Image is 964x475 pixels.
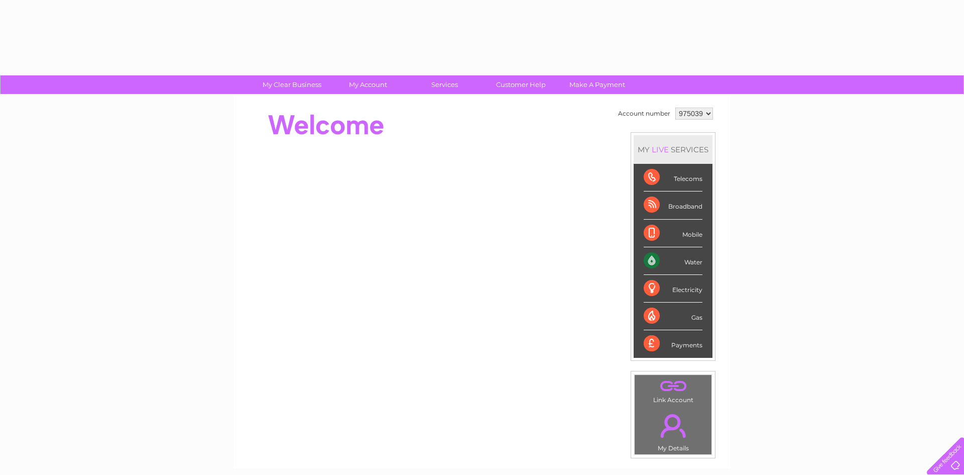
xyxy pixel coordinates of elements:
[403,75,486,94] a: Services
[637,408,709,443] a: .
[644,303,702,330] div: Gas
[634,374,712,406] td: Link Account
[556,75,639,94] a: Make A Payment
[644,164,702,192] div: Telecoms
[650,145,671,154] div: LIVE
[644,275,702,303] div: Electricity
[644,220,702,247] div: Mobile
[637,377,709,395] a: .
[634,135,712,164] div: MY SERVICES
[479,75,562,94] a: Customer Help
[327,75,410,94] a: My Account
[644,247,702,275] div: Water
[616,105,673,122] td: Account number
[251,75,333,94] a: My Clear Business
[634,406,712,455] td: My Details
[644,330,702,357] div: Payments
[644,192,702,219] div: Broadband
